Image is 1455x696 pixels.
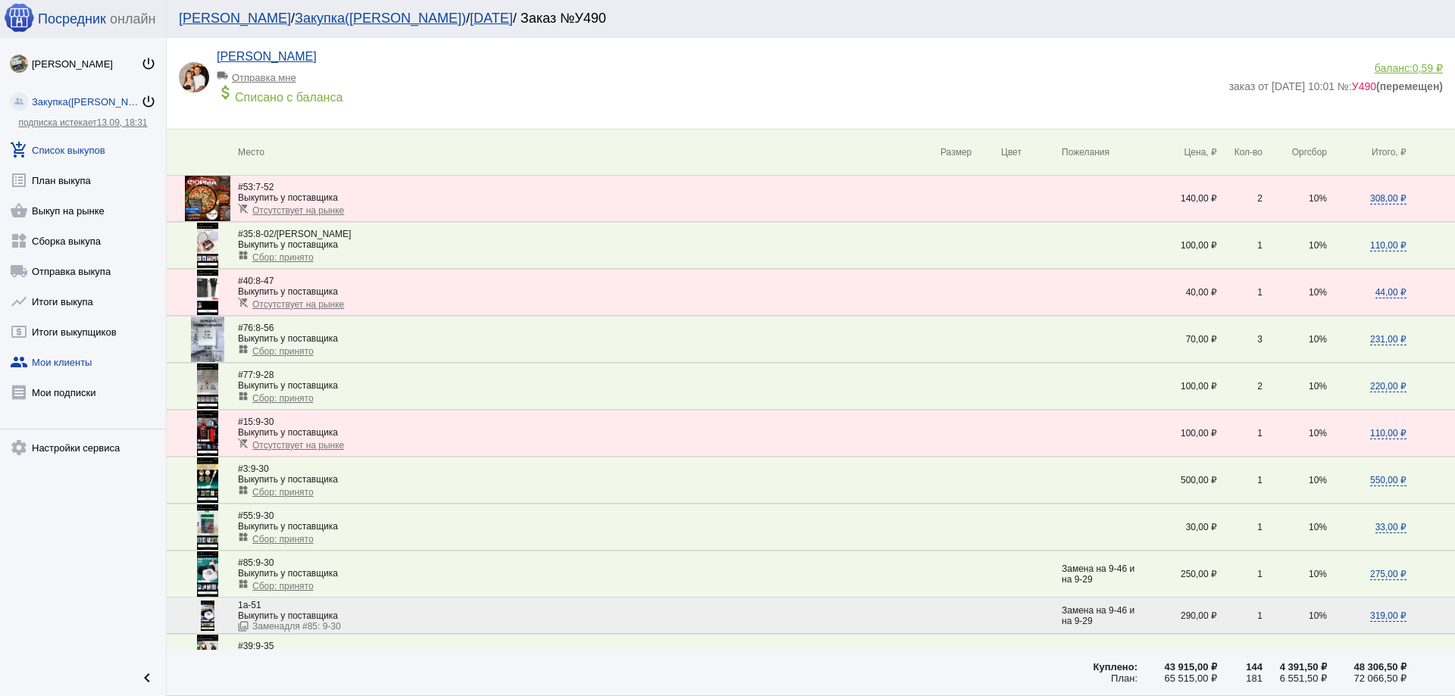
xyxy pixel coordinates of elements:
div: Отправка мне [217,64,342,83]
div: Выкупить у поставщика [238,521,940,532]
span: онлайн [110,11,155,27]
mat-icon: show_chart [10,292,28,311]
span: 9-30 [238,510,274,521]
span: #15: [238,417,255,427]
span: #55: [238,510,255,521]
span: 231,00 ₽ [1370,334,1406,345]
mat-icon: settings [10,439,28,457]
span: Посредник [38,11,106,27]
span: для #85: 9-30 [284,621,341,632]
span: 110,00 ₽ [1370,240,1406,251]
img: xmm6FG.jpg [197,410,218,456]
app-description-cutted: Замена на 9-46 и на 9-29 [1062,563,1137,585]
a: подписка истекает13.09, 18:31 [18,117,147,128]
div: баланс: [1229,62,1443,74]
span: 550,00 ₽ [1370,475,1406,486]
div: Выкупить у поставщика [238,333,940,344]
div: 140,00 ₽ [1137,193,1217,204]
mat-icon: widgets [238,485,249,495]
div: 100,00 ₽ [1137,240,1217,251]
img: community_200.png [10,92,28,111]
div: Списано с баланса [217,83,1222,105]
img: 0ClFyx.jpg [197,635,218,680]
span: 10% [1309,334,1327,345]
img: 1LySPJ.jpg [197,504,218,550]
img: vgQo6O.jpg [197,364,218,409]
div: Выкупить у поставщика [238,239,940,250]
div: Выкупить у поставщика [238,568,940,579]
div: Замена [252,621,341,632]
mat-icon: group [10,353,28,371]
mat-icon: chevron_left [138,669,156,687]
span: Отсутствует на рынке [252,205,344,216]
div: Выкупить у поставщика [238,192,940,203]
span: У490 [1352,80,1376,92]
img: 3QXLva.jpg [197,223,218,268]
th: Пожелания [1062,130,1137,176]
span: Отсутствует на рынке [252,299,344,310]
span: Сбор: принято [252,346,314,357]
span: #77: [238,370,255,380]
div: заказ от [DATE] 10:01 №: [1229,74,1443,92]
th: Цвет [1001,130,1062,176]
mat-icon: add_shopping_cart [10,141,28,159]
div: 3 [1217,334,1263,345]
img: apple-icon-60x60.png [4,2,34,33]
div: 1 [1217,287,1263,298]
span: 9-30 [238,557,274,568]
div: 250,00 ₽ [1137,569,1217,579]
mat-icon: widgets [10,232,28,250]
div: Куплено: [1062,661,1137,673]
th: Оргсбор [1263,130,1327,176]
span: #39: [238,641,255,651]
mat-icon: local_shipping [10,262,28,280]
span: 10% [1309,610,1327,621]
mat-icon: widgets [238,532,249,542]
span: 9-30 [238,463,269,474]
div: 30,00 ₽ [1137,522,1217,532]
app-description-cutted: Замена на 9-46 и на 9-29 [1062,605,1137,626]
mat-icon: widgets [238,344,249,354]
span: #76: [238,323,255,333]
img: ZBnGmi.jpg [185,176,230,221]
div: Закупка([PERSON_NAME]) [32,96,141,108]
div: 40,00 ₽ [1137,287,1217,298]
img: QYeV4K.jpg [197,551,218,597]
span: 10% [1309,381,1327,392]
div: / / / Заказ №У490 [179,11,1428,27]
span: #85: [238,557,255,568]
mat-icon: filter [238,621,249,632]
div: 72 066,50 ₽ [1327,673,1406,684]
div: 1 [1217,428,1263,439]
mat-icon: remove_shopping_cart [238,438,249,448]
span: Сбор: принято [252,487,314,498]
th: Место [238,130,940,176]
span: Сбор: принято [252,581,314,591]
div: 6 551,50 ₽ [1263,673,1327,684]
mat-icon: widgets [238,391,249,401]
span: 10% [1309,569,1327,579]
a: [DATE] [470,11,513,26]
img: L7iU0J.jpg [197,270,218,315]
a: [PERSON_NAME] [217,50,317,63]
div: Выкупить у поставщика [238,610,940,621]
mat-icon: widgets [238,250,249,261]
mat-icon: list_alt [10,171,28,189]
div: 100,00 ₽ [1137,381,1217,392]
div: 144 [1217,661,1263,673]
mat-icon: local_atm [10,323,28,341]
span: 10% [1309,287,1327,298]
div: План: [1062,673,1137,684]
a: [PERSON_NAME] [179,11,291,26]
div: 1 [1217,569,1263,579]
span: 33,00 ₽ [1375,522,1406,533]
th: Итого, ₽ [1327,130,1406,176]
mat-icon: power_settings_new [141,94,156,109]
span: #40: [238,276,255,286]
img: wEbSzj.jpg [191,317,225,362]
div: 1 [1217,475,1263,485]
div: 2 [1217,381,1263,392]
th: Кол-во [1217,130,1263,176]
div: 100,00 ₽ [1137,428,1217,439]
span: 44,00 ₽ [1375,287,1406,298]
